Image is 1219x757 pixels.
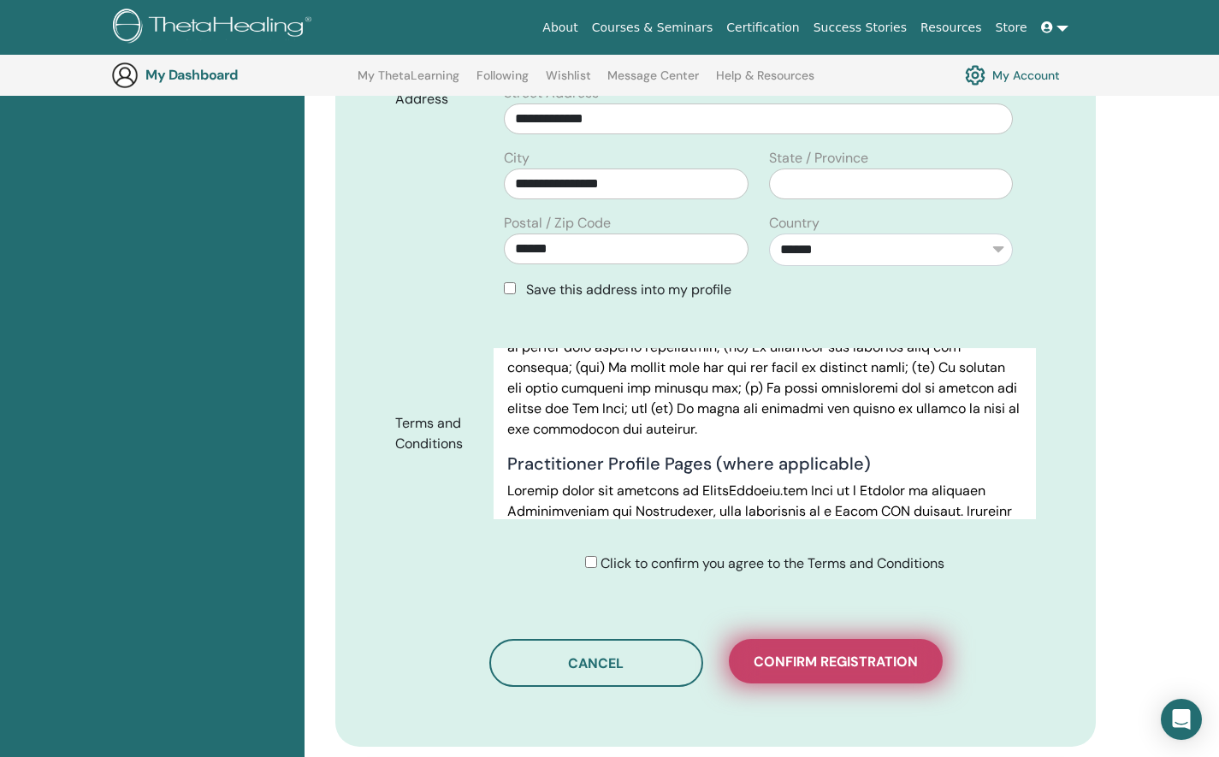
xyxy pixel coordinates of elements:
[526,281,731,299] span: Save this address into my profile
[504,213,611,234] label: Postal / Zip Code
[382,407,494,460] label: Terms and Conditions
[568,654,624,672] span: Cancel
[914,12,989,44] a: Resources
[507,453,1022,474] h4: Practitioner Profile Pages (where applicable)
[358,68,459,96] a: My ThetaLearning
[489,639,703,687] button: Cancel
[729,639,943,683] button: Confirm registration
[382,83,494,115] label: Address
[769,213,820,234] label: Country
[965,61,1060,90] a: My Account
[504,148,530,169] label: City
[607,68,699,96] a: Message Center
[769,148,868,169] label: State / Province
[716,68,814,96] a: Help & Resources
[585,12,720,44] a: Courses & Seminars
[111,62,139,89] img: generic-user-icon.jpg
[719,12,806,44] a: Certification
[989,12,1034,44] a: Store
[113,9,317,47] img: logo.png
[807,12,914,44] a: Success Stories
[601,554,944,572] span: Click to confirm you agree to the Terms and Conditions
[965,61,985,90] img: cog.svg
[1161,699,1202,740] div: Open Intercom Messenger
[754,653,918,671] span: Confirm registration
[546,68,591,96] a: Wishlist
[476,68,529,96] a: Following
[536,12,584,44] a: About
[145,67,317,83] h3: My Dashboard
